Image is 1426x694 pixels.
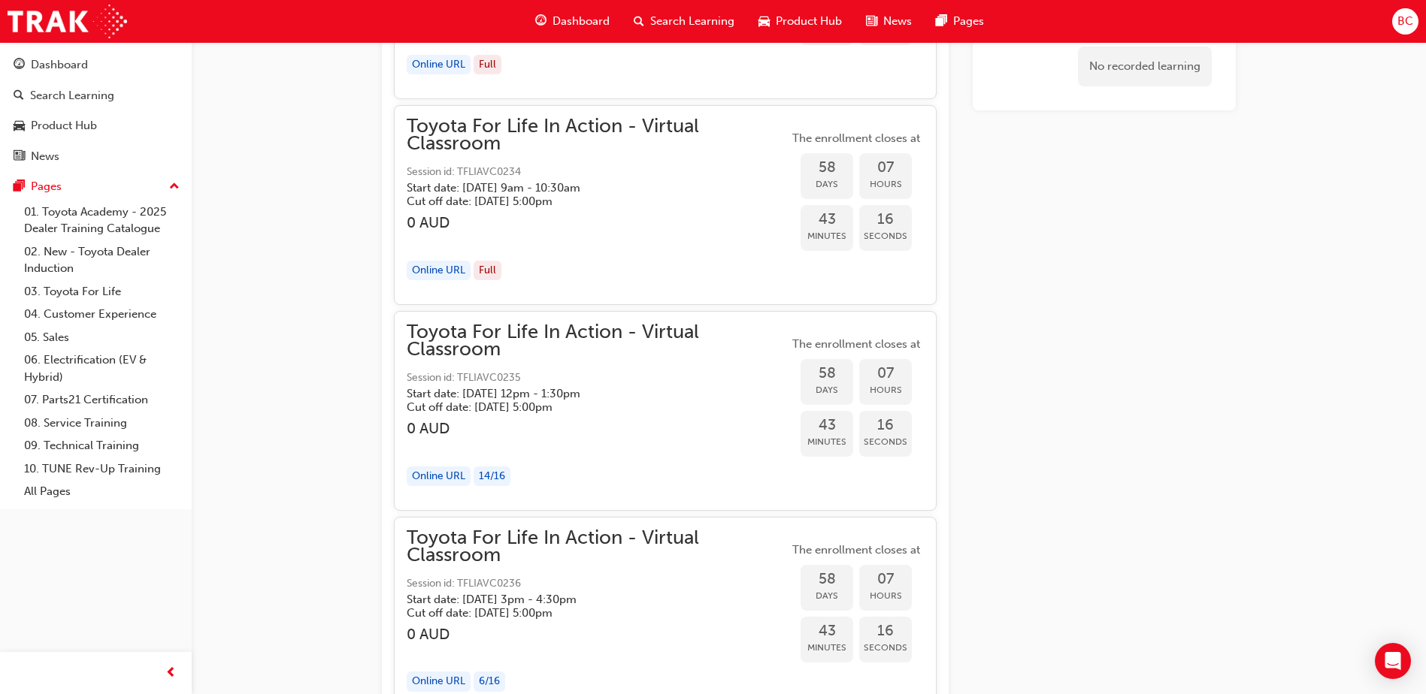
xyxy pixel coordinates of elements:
div: Online URL [407,55,471,75]
a: 07. Parts21 Certification [18,388,186,412]
h3: 0 AUD [407,214,789,231]
span: The enrollment closes at [789,130,924,147]
span: news-icon [866,12,877,31]
div: Full [474,55,501,75]
span: 16 [859,417,912,434]
button: Toyota For Life In Action - Virtual ClassroomSession id: TFLIAVC0235Start date: [DATE] 12pm - 1:3... [407,324,924,498]
span: 43 [801,623,853,640]
span: 43 [801,417,853,434]
h5: Cut off date: [DATE] 5:00pm [407,195,764,208]
h5: Cut off date: [DATE] 5:00pm [407,606,764,620]
a: search-iconSearch Learning [622,6,746,37]
div: Online URL [407,671,471,692]
span: Days [801,382,853,399]
span: up-icon [169,177,180,197]
span: pages-icon [936,12,947,31]
span: 58 [801,159,853,177]
span: car-icon [14,119,25,133]
span: Session id: TFLIAVC0234 [407,164,789,181]
span: guage-icon [535,12,546,31]
span: Pages [953,13,984,30]
span: search-icon [634,12,644,31]
span: Days [801,176,853,193]
span: Minutes [801,228,853,245]
div: Dashboard [31,56,88,74]
span: Seconds [859,433,912,451]
span: news-icon [14,150,25,164]
button: Toyota For Life In Action - Virtual ClassroomSession id: TFLIAVC0234Start date: [DATE] 9am - 10:3... [407,118,924,292]
div: 14 / 16 [474,466,510,487]
div: Open Intercom Messenger [1375,643,1411,679]
span: search-icon [14,89,24,103]
a: 08. Service Training [18,412,186,435]
a: Dashboard [6,51,186,79]
a: 01. Toyota Academy - 2025 Dealer Training Catalogue [18,201,186,240]
div: No recorded learning [1078,47,1212,86]
a: 06. Electrification (EV & Hybrid) [18,349,186,388]
span: Session id: TFLIAVC0235 [407,370,789,387]
h5: Start date: [DATE] 3pm - 4:30pm [407,593,764,606]
div: Search Learning [30,87,114,104]
span: Hours [859,382,912,399]
a: car-iconProduct Hub [746,6,854,37]
span: 16 [859,211,912,228]
img: Trak [8,5,127,38]
span: 16 [859,623,912,640]
h3: 0 AUD [407,626,789,643]
span: The enrollment closes at [789,542,924,559]
span: The enrollment closes at [789,336,924,353]
a: 10. TUNE Rev-Up Training [18,457,186,481]
span: Product Hub [776,13,842,30]
div: Online URL [407,261,471,281]
a: Product Hub [6,112,186,140]
div: Full [474,261,501,281]
a: guage-iconDashboard [523,6,622,37]
div: 6 / 16 [474,671,505,692]
span: Search Learning [650,13,734,30]
a: Search Learning [6,82,186,110]
span: 58 [801,571,853,588]
span: Toyota For Life In Action - Virtual Classroom [407,324,789,358]
span: Minutes [801,433,853,451]
div: Pages [31,178,62,195]
div: Online URL [407,466,471,487]
a: 09. Technical Training [18,434,186,457]
span: Hours [859,176,912,193]
span: car-icon [758,12,770,31]
button: Pages [6,173,186,201]
span: 07 [859,365,912,382]
h5: Start date: [DATE] 12pm - 1:30pm [407,387,764,400]
a: 05. Sales [18,326,186,349]
span: Session id: TFLIAVC0236 [407,575,789,593]
span: guage-icon [14,59,25,72]
h5: Cut off date: [DATE] 5:00pm [407,400,764,414]
span: Seconds [859,228,912,245]
a: 03. Toyota For Life [18,280,186,303]
a: news-iconNews [854,6,924,37]
span: pages-icon [14,180,25,194]
span: prev-icon [165,664,177,683]
span: Toyota For Life In Action - Virtual Classroom [407,118,789,152]
h3: 0 AUD [407,420,789,437]
div: News [31,148,59,165]
span: Dashboard [553,13,610,30]
a: All Pages [18,480,186,503]
span: News [883,13,912,30]
span: BC [1397,13,1413,30]
h5: Start date: [DATE] 9am - 10:30am [407,181,764,195]
div: Product Hub [31,117,97,134]
span: 07 [859,571,912,588]
span: Seconds [859,639,912,656]
span: Minutes [801,639,853,656]
button: DashboardSearch LearningProduct HubNews [6,48,186,173]
span: 58 [801,365,853,382]
a: pages-iconPages [924,6,996,37]
span: Toyota For Life In Action - Virtual Classroom [407,530,789,563]
span: Days [801,587,853,605]
span: 07 [859,159,912,177]
span: Hours [859,587,912,605]
a: 02. New - Toyota Dealer Induction [18,240,186,280]
span: 43 [801,211,853,228]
